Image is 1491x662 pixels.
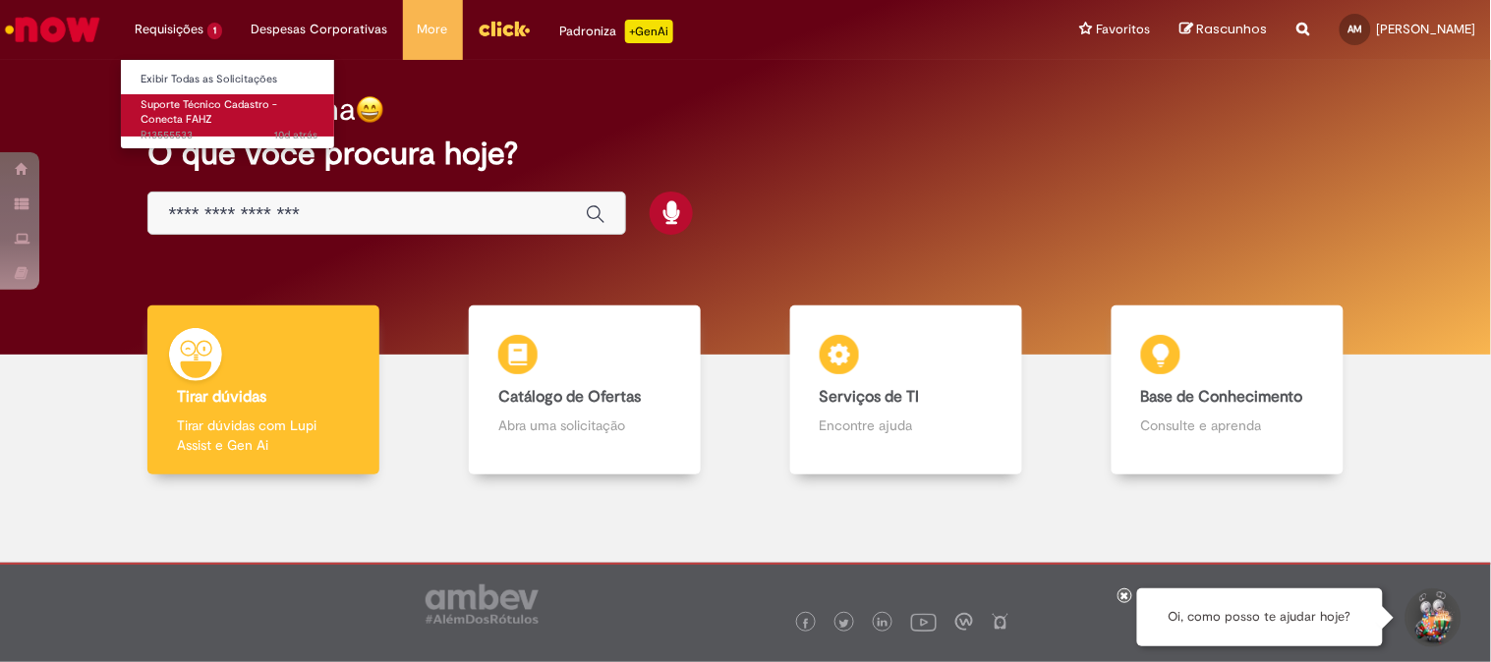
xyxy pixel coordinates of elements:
[2,10,103,49] img: ServiceNow
[1137,588,1383,646] div: Oi, como posso te ajudar hoje?
[1348,23,1363,35] span: AM
[121,69,337,90] a: Exibir Todas as Solicitações
[1066,305,1388,475] a: Base de Conhecimento Consulte e aprenda
[1180,21,1268,39] a: Rascunhos
[498,387,641,407] b: Catálogo de Ofertas
[141,128,317,143] span: R13555533
[1377,21,1476,37] span: [PERSON_NAME]
[746,305,1067,475] a: Serviços de TI Encontre ajuda
[911,609,937,634] img: logo_footer_youtube.png
[820,387,920,407] b: Serviços de TI
[135,20,203,39] span: Requisições
[955,613,973,631] img: logo_footer_workplace.png
[274,128,317,142] span: 10d atrás
[177,415,350,455] p: Tirar dúvidas com Lupi Assist e Gen Ai
[141,97,277,128] span: Suporte Técnico Cadastro - Conecta FAHZ
[1403,588,1462,647] button: Iniciar Conversa de Suporte
[1141,415,1314,435] p: Consulte e aprenda
[478,14,531,43] img: click_logo_yellow_360x200.png
[356,95,384,124] img: happy-face.png
[801,619,811,629] img: logo_footer_facebook.png
[992,613,1009,631] img: logo_footer_naosei.png
[878,618,888,630] img: logo_footer_linkedin.png
[839,619,849,629] img: logo_footer_twitter.png
[177,387,266,407] b: Tirar dúvidas
[425,305,746,475] a: Catálogo de Ofertas Abra uma solicitação
[426,584,539,624] img: logo_footer_ambev_rotulo_gray.png
[820,415,993,435] p: Encontre ajuda
[252,20,388,39] span: Despesas Corporativas
[1197,20,1268,38] span: Rascunhos
[498,415,671,435] p: Abra uma solicitação
[1097,20,1151,39] span: Favoritos
[560,20,673,43] div: Padroniza
[120,59,335,149] ul: Requisições
[625,20,673,43] p: +GenAi
[147,137,1343,171] h2: O que você procura hoje?
[274,128,317,142] time: 22/09/2025 14:28:32
[207,23,222,39] span: 1
[418,20,448,39] span: More
[1141,387,1303,407] b: Base de Conhecimento
[121,94,337,137] a: Aberto R13555533 : Suporte Técnico Cadastro - Conecta FAHZ
[103,305,425,475] a: Tirar dúvidas Tirar dúvidas com Lupi Assist e Gen Ai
